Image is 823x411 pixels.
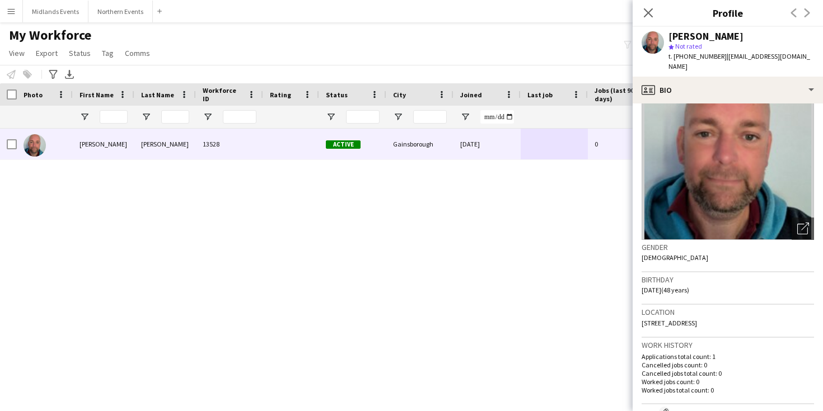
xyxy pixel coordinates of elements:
[633,6,823,20] h3: Profile
[63,68,76,81] app-action-btn: Export XLSX
[588,129,661,159] div: 0
[270,91,291,99] span: Rating
[642,319,697,327] span: [STREET_ADDRESS]
[527,91,553,99] span: Last job
[642,275,814,285] h3: Birthday
[453,129,521,159] div: [DATE]
[326,112,336,122] button: Open Filter Menu
[100,110,128,124] input: First Name Filter Input
[141,91,174,99] span: Last Name
[346,110,380,124] input: Status Filter Input
[642,340,814,350] h3: Work history
[642,286,689,294] span: [DATE] (48 years)
[642,253,708,262] span: [DEMOGRAPHIC_DATA]
[46,68,60,81] app-action-btn: Advanced filters
[326,140,361,149] span: Active
[24,134,46,157] img: Andy Richardson
[120,46,155,60] a: Comms
[642,242,814,252] h3: Gender
[642,352,814,361] p: Applications total count: 1
[125,48,150,58] span: Comms
[480,110,514,124] input: Joined Filter Input
[326,91,348,99] span: Status
[88,1,153,22] button: Northern Events
[792,218,814,240] div: Open photos pop-in
[642,369,814,377] p: Cancelled jobs total count: 0
[642,377,814,386] p: Worked jobs count: 0
[413,110,447,124] input: City Filter Input
[203,112,213,122] button: Open Filter Menu
[595,86,640,103] span: Jobs (last 90 days)
[642,307,814,317] h3: Location
[386,129,453,159] div: Gainsborough
[69,48,91,58] span: Status
[23,1,88,22] button: Midlands Events
[141,112,151,122] button: Open Filter Menu
[9,48,25,58] span: View
[642,361,814,369] p: Cancelled jobs count: 0
[460,112,470,122] button: Open Filter Menu
[668,31,743,41] div: [PERSON_NAME]
[36,48,58,58] span: Export
[4,46,29,60] a: View
[460,91,482,99] span: Joined
[24,91,43,99] span: Photo
[196,129,263,159] div: 13528
[80,91,114,99] span: First Name
[102,48,114,58] span: Tag
[393,91,406,99] span: City
[203,86,243,103] span: Workforce ID
[633,77,823,103] div: Bio
[668,52,810,70] span: | [EMAIL_ADDRESS][DOMAIN_NAME]
[73,129,134,159] div: [PERSON_NAME]
[223,110,256,124] input: Workforce ID Filter Input
[80,112,90,122] button: Open Filter Menu
[675,42,702,50] span: Not rated
[668,52,727,60] span: t. [PHONE_NUMBER]
[134,129,196,159] div: [PERSON_NAME]
[642,72,814,240] img: Crew avatar or photo
[9,27,91,44] span: My Workforce
[642,386,814,394] p: Worked jobs total count: 0
[97,46,118,60] a: Tag
[31,46,62,60] a: Export
[393,112,403,122] button: Open Filter Menu
[64,46,95,60] a: Status
[161,110,189,124] input: Last Name Filter Input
